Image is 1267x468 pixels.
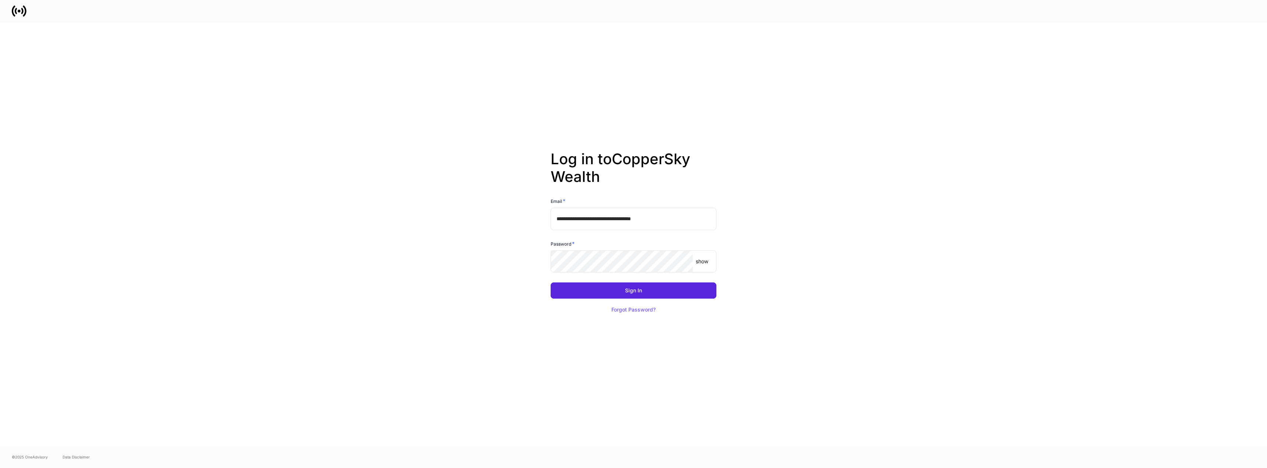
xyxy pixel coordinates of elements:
a: Data Disclaimer [63,454,90,460]
button: Forgot Password? [602,302,665,318]
p: show [696,258,708,265]
span: © 2025 OneAdvisory [12,454,48,460]
div: Forgot Password? [611,307,656,312]
h6: Email [551,197,565,205]
h2: Log in to CopperSky Wealth [551,150,716,197]
div: Sign In [625,288,642,293]
button: Sign In [551,282,716,299]
h6: Password [551,240,575,247]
